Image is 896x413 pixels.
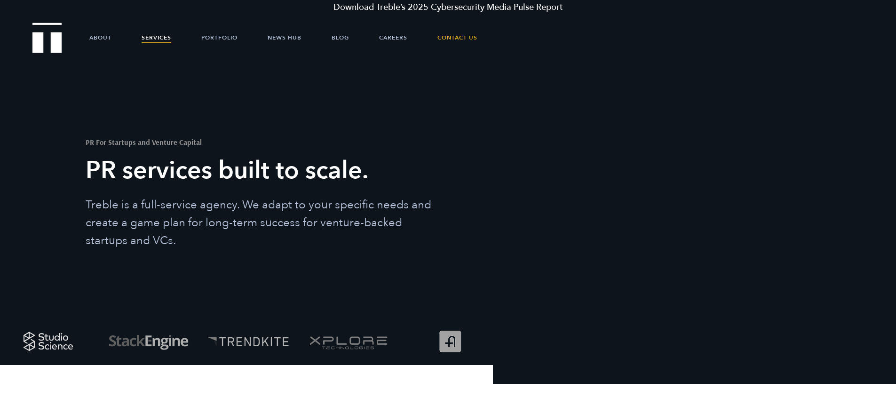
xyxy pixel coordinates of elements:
img: TrendKite logo [200,318,296,365]
a: About [89,24,111,52]
a: Services [142,24,171,52]
a: Treble Homepage [33,24,61,52]
img: Studio Science logo [0,318,96,365]
img: Addvocate logo [401,318,496,365]
h2: PR For Startups and Venture Capital [86,138,445,146]
img: XPlore logo [301,318,396,365]
a: Contact Us [437,24,477,52]
h1: PR services built to scale. [86,154,445,188]
p: Treble is a full-service agency. We adapt to your specific needs and create a game plan for long-... [86,196,445,250]
a: Careers [379,24,407,52]
a: Portfolio [201,24,238,52]
a: Blog [332,24,349,52]
img: Treble logo [32,23,62,53]
a: News Hub [268,24,301,52]
img: StackEngine logo [101,318,196,365]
